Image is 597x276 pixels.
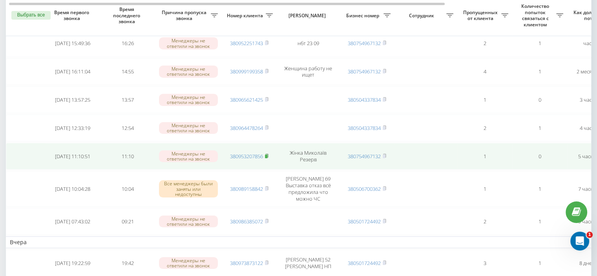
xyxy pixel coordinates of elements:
[159,257,218,269] div: Менеджеры не ответили на звонок
[159,66,218,77] div: Менеджеры не ответили на звонок
[457,115,512,141] td: 2
[457,171,512,207] td: 1
[348,185,381,192] a: 380506700362
[230,68,263,75] a: 380999199358
[100,171,155,207] td: 10:04
[398,13,446,19] span: Сотрудник
[45,208,100,235] td: [DATE] 07:43:02
[226,13,266,19] span: Номер клиента
[283,13,333,19] span: [PERSON_NAME]
[45,86,100,113] td: [DATE] 13:57:25
[512,30,567,57] td: 1
[512,86,567,113] td: 0
[512,115,567,141] td: 1
[512,143,567,170] td: 0
[348,96,381,103] a: 380504337834
[45,143,100,170] td: [DATE] 11:10:51
[100,208,155,235] td: 09:21
[230,96,263,103] a: 380965621425
[277,171,340,207] td: [PERSON_NAME] 69 Выставка отказ всё предложила что можно ЧС
[159,37,218,49] div: Менеджеры не ответили на звонок
[100,115,155,141] td: 12:54
[45,115,100,141] td: [DATE] 12:33:19
[343,13,383,19] span: Бизнес номер
[457,86,512,113] td: 1
[348,218,381,225] a: 380501724492
[230,185,263,192] a: 380989158842
[230,153,263,160] a: 380953207856
[277,30,340,57] td: нбт 23 09
[106,6,149,25] span: Время последнего звонка
[512,58,567,85] td: 1
[45,30,100,57] td: [DATE] 15:49:36
[45,58,100,85] td: [DATE] 16:11:04
[512,208,567,235] td: 1
[348,260,381,267] a: 380501724492
[159,122,218,134] div: Менеджеры не ответили на звонок
[348,40,381,47] a: 380754967132
[457,208,512,235] td: 2
[230,260,263,267] a: 380973873122
[159,180,218,197] div: Все менеджеры были заняты или недоступны
[348,153,381,160] a: 380754967132
[461,9,501,22] span: Пропущенных от клиента
[51,9,94,22] span: Время первого звонка
[277,58,340,85] td: Женщина работу не ищет
[159,216,218,227] div: Менеджеры не ответили на звонок
[100,86,155,113] td: 13:57
[159,9,211,22] span: Причина пропуска звонка
[100,58,155,85] td: 14:55
[457,58,512,85] td: 4
[457,143,512,170] td: 1
[159,150,218,162] div: Менеджеры не ответили на звонок
[11,11,51,20] button: Выбрать все
[159,94,218,106] div: Менеджеры не ответили на звонок
[230,124,263,132] a: 380964478264
[586,232,593,238] span: 1
[457,30,512,57] td: 2
[100,143,155,170] td: 11:10
[100,30,155,57] td: 16:26
[230,40,263,47] a: 380952251743
[45,171,100,207] td: [DATE] 10:04:28
[230,218,263,225] a: 380986385072
[570,232,589,250] iframe: Intercom live chat
[348,124,381,132] a: 380504337834
[348,68,381,75] a: 380754967132
[516,3,556,27] span: Количество попыток связаться с клиентом
[277,143,340,170] td: Жінка Миколаїв Резерв
[512,171,567,207] td: 1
